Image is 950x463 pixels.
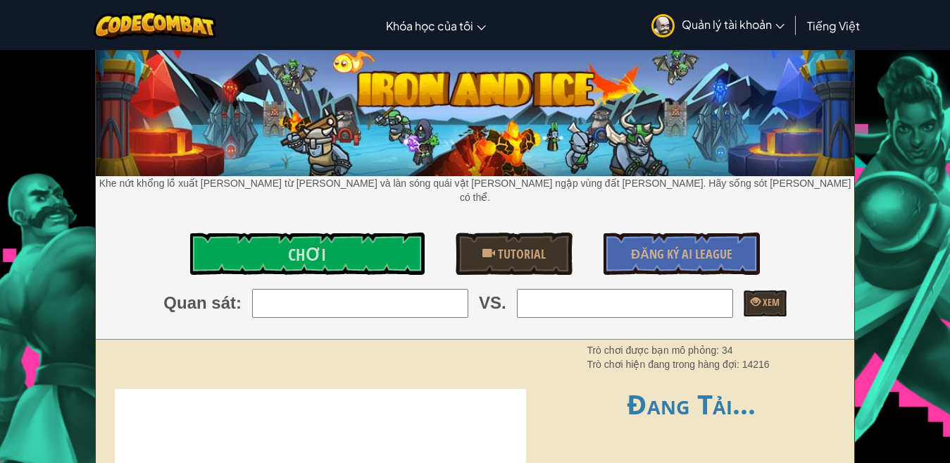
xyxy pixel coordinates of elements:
span: Khóa học của tôi [386,18,473,33]
span: Chơi [288,243,326,266]
a: Tutorial [456,233,573,275]
p: Khe nứt khổng lồ xuất [PERSON_NAME] từ [PERSON_NAME] và làn sóng quái vật [PERSON_NAME] ngập vùng... [96,176,854,204]
span: Tiếng Việt [807,18,860,33]
span: Đăng ký AI League [631,245,732,263]
img: Sắt và Băng [96,44,854,176]
span: 34 [722,345,733,356]
span: Xem [761,295,780,309]
span: Tutorial [495,245,546,263]
span: Trò chơi hiện đang trong hàng đợi: [587,359,742,370]
span: 14216 [742,359,770,370]
a: Đăng ký AI League [604,233,759,275]
span: Quan sát [163,291,236,315]
span: Quản lý tài khoản [682,17,785,32]
a: Tiếng Việt [800,6,867,44]
span: VS. [479,291,506,315]
img: avatar [651,14,675,37]
a: Quản lý tài khoản [644,3,792,47]
span: : [236,291,242,315]
img: CodeCombat logo [94,11,217,39]
span: Trò chơi được bạn mô phỏng: [587,345,722,356]
a: Khóa học của tôi [379,6,493,44]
